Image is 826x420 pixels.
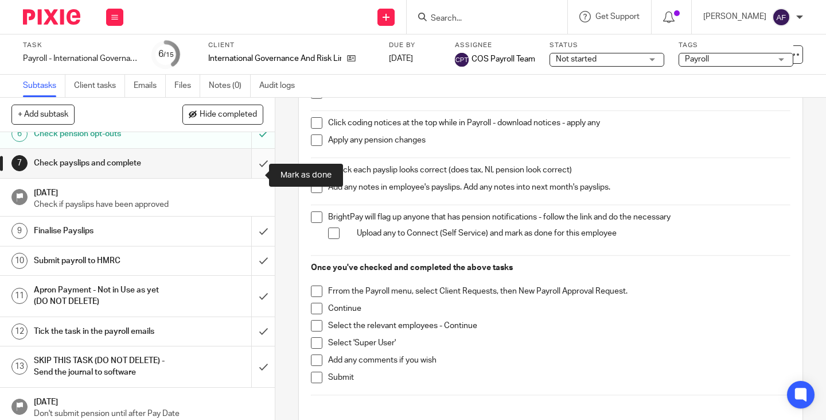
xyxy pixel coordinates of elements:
[703,11,766,22] p: [PERSON_NAME]
[685,55,709,63] span: Payroll
[259,75,303,97] a: Audit logs
[389,55,413,63] span: [DATE]
[182,105,263,124] button: Hide completed
[34,408,263,419] p: Don't submit pension until after Pay Date
[11,223,28,239] div: 9
[455,53,469,67] img: svg%3E
[328,372,790,383] p: Submit
[11,359,28,375] div: 13
[209,75,251,97] a: Notes (0)
[34,222,172,240] h1: Finalise Payslips
[34,394,263,408] h1: [DATE]
[11,323,28,340] div: 12
[556,55,597,63] span: Not started
[328,355,790,366] p: Add any comments if you wish
[208,53,341,64] p: International Governance And Risk Limited
[23,41,138,50] label: Task
[455,41,535,50] label: Assignee
[134,75,166,97] a: Emails
[328,182,790,193] p: Add any notes in employee's payslips. Add any notes into next month's payslips.
[357,228,790,239] p: Upload any to Connect (Self Service) and mark as done for this employee
[158,48,174,61] div: 6
[23,53,138,64] div: Payroll - International Governance and Risk Ltd - BrightPay CLOUD - Pay day: Last Working Day - [...
[163,52,174,58] small: /15
[74,75,125,97] a: Client tasks
[11,253,28,269] div: 10
[23,75,65,97] a: Subtasks
[328,303,790,314] p: Continue
[34,282,172,311] h1: Apron Payment - Not in Use as yet (DO NOT DELETE)
[11,155,28,171] div: 7
[679,41,793,50] label: Tags
[34,199,263,210] p: Check if payslips have been approved
[328,211,790,223] p: BrightPay will flag up anyone that has pension notifications - follow the link and do the necessary
[328,164,790,176] p: Check each payslip looks correct (does tax, NI, pension look correct)
[472,53,535,65] span: COS Payroll Team
[11,105,75,124] button: + Add subtask
[23,9,80,25] img: Pixie
[34,125,172,142] h1: Check pension opt-outs
[174,75,200,97] a: Files
[11,288,28,304] div: 11
[328,337,790,349] p: Select 'Super User'
[595,13,640,21] span: Get Support
[328,286,790,297] p: Frrom the Payroll menu, select Client Requests, then New Payroll Approval Request.
[430,14,533,24] input: Search
[311,264,513,272] strong: Once you've checked and completed the above tasks
[34,184,263,199] h1: [DATE]
[34,155,172,172] h1: Check payslips and complete
[772,8,790,26] img: svg%3E
[328,117,790,129] p: Click coding notices at the top while in Payroll - download notices - apply any
[11,126,28,142] div: 6
[389,41,441,50] label: Due by
[34,252,172,269] h1: Submit payroll to HMRC
[328,320,790,332] p: Select the relevant employees - Continue
[208,41,375,50] label: Client
[34,352,172,382] h1: SKIP THIS TASK (DO NOT DELETE) - Send the journal to software
[200,110,257,120] span: Hide completed
[34,323,172,340] h1: Tick the task in the payroll emails
[328,134,790,146] p: Apply any pension changes
[23,53,138,64] div: Payroll - International Governance and Risk Ltd - BrightPay CLOUD - Pay day: Last Working Day - S...
[550,41,664,50] label: Status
